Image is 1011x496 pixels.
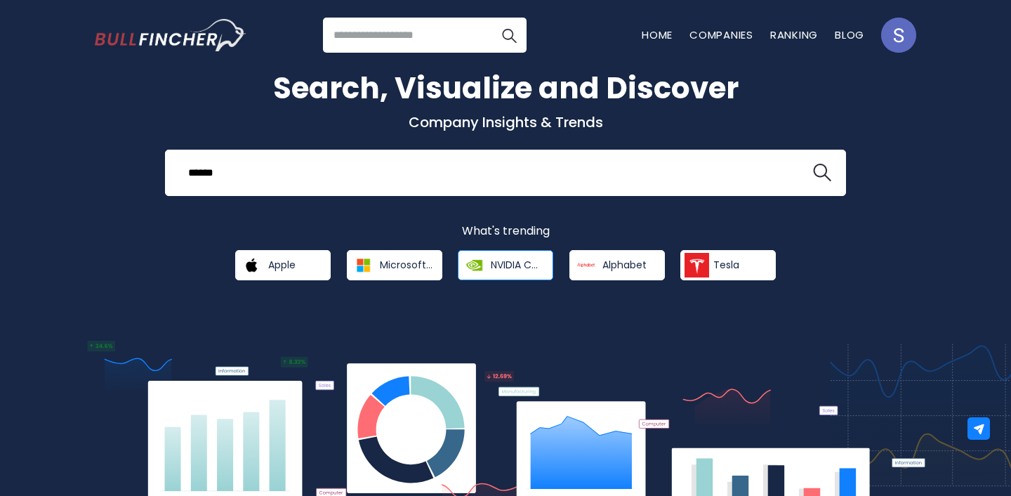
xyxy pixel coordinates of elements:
[491,18,527,53] button: Search
[689,27,753,42] a: Companies
[569,250,665,280] a: Alphabet
[95,19,246,51] a: Go to homepage
[813,164,831,182] img: search icon
[835,27,864,42] a: Blog
[458,250,553,280] a: NVIDIA Corporation
[491,259,543,271] span: NVIDIA Corporation
[95,66,916,110] h1: Search, Visualize and Discover
[95,224,916,239] p: What's trending
[680,250,776,280] a: Tesla
[642,27,673,42] a: Home
[95,19,246,51] img: Bullfincher logo
[268,259,296,271] span: Apple
[770,27,818,42] a: Ranking
[235,250,331,280] a: Apple
[380,259,432,271] span: Microsoft Corporation
[347,250,442,280] a: Microsoft Corporation
[95,113,916,131] p: Company Insights & Trends
[602,259,647,271] span: Alphabet
[713,259,739,271] span: Tesla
